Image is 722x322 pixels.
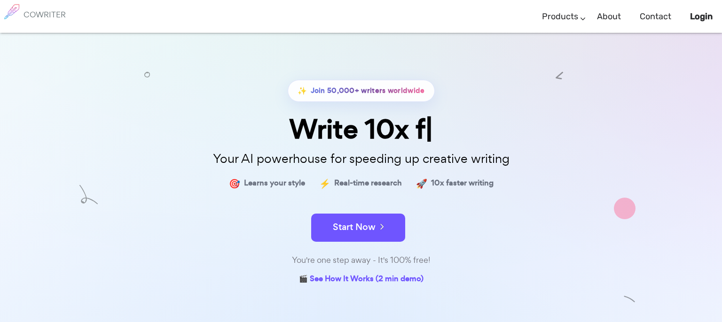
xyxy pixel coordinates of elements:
b: Login [690,11,713,22]
button: Start Now [311,214,405,242]
span: 10x faster writing [431,176,494,190]
a: 🎬 See How It Works (2 min demo) [299,272,424,287]
span: ⚡ [319,176,330,190]
span: Learns your style [244,176,305,190]
img: shape [79,185,98,204]
img: shape [614,198,636,219]
p: Your AI powerhouse for speeding up creative writing [126,149,596,169]
span: Real-time research [334,176,402,190]
div: Write 10x f [126,116,596,143]
a: Login [690,3,713,31]
span: Join 50,000+ writers worldwide [311,84,425,98]
span: 🎯 [229,176,240,190]
a: About [597,3,621,31]
span: ✨ [298,84,307,98]
img: shape [624,293,636,305]
a: Contact [640,3,671,31]
a: Products [542,3,578,31]
div: You're one step away - It's 100% free! [126,253,596,267]
h6: COWRITER [24,10,66,19]
span: 🚀 [416,176,427,190]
